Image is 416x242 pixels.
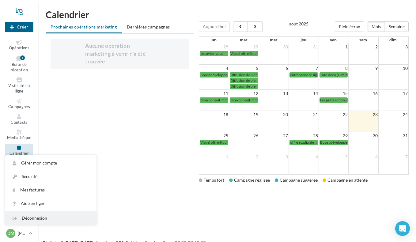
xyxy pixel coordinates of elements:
td: 14 [289,90,319,97]
a: Boost développement n°2 [200,72,228,78]
td: 4 [199,65,229,72]
th: lun. [199,37,229,43]
td: 29 [319,132,349,140]
td: 9 [349,65,379,72]
td: 20 [259,111,289,119]
td: 29 [229,43,259,51]
div: Aucune opération marketing à venir n'a été trouvée [85,42,154,66]
button: Semaine [385,21,409,32]
a: Tuto déco (DIY POTAGER) [320,72,348,78]
td: 2 [349,43,379,51]
td: 5 [229,65,259,72]
th: dim. [379,37,409,43]
div: Open Intercom Messenger [395,221,410,236]
td: 7 [378,153,408,161]
div: 1 [20,55,25,60]
td: 5 [319,153,349,161]
div: Campagne en attente [323,177,368,183]
span: offre étudiante n°4 (insta) [290,140,331,145]
span: Dernières campagnes [127,24,170,29]
span: Tuto déco (DIY POTAGER) [320,73,362,77]
a: Visuel offre étudiante n°4 [200,140,228,145]
a: Sécurité [5,170,96,183]
span: Prochaines opérations marketing [51,24,117,29]
a: Campagnes [5,97,33,111]
span: Boost développement n°3 [320,140,362,145]
span: Le saviez-vous [200,51,223,56]
td: 7 [289,65,319,72]
span: Diffusion de biens immos [230,78,270,83]
span: Visuel offre étudiante n°4 [200,140,241,145]
span: Calendrier [9,151,29,156]
td: 30 [259,43,289,51]
span: Visibilité en ligne [8,83,30,94]
a: Calendrier [5,144,33,157]
td: 18 [199,111,229,119]
div: Campagne réalisée [229,177,270,183]
a: Boost développement n°3 [320,140,348,145]
span: Mon conseil immo [200,98,230,102]
div: Déconnexion [5,211,96,225]
td: 6 [259,65,289,72]
a: Les prêts action logement [320,97,348,103]
div: Nouvelle campagne [5,22,33,32]
a: entreprendre signifie [289,72,318,78]
td: 31 [378,132,408,140]
a: Contacts [5,113,33,126]
a: Boîte de réception1 [5,54,33,74]
span: DM [7,230,14,236]
span: Visuel offre étudiante N°2 [230,51,272,56]
button: Aujourd'hui [199,21,230,32]
td: 24 [378,111,408,119]
div: Temps fort [199,177,224,183]
td: 15 [319,90,349,97]
span: Diffusion de biens immos [230,84,270,89]
a: Le saviez-vous [200,51,228,56]
td: 27 [259,132,289,140]
td: 8 [319,65,349,72]
td: 30 [349,132,379,140]
span: Boost développement n°2 [200,73,242,77]
span: Diffusion de biens immos [230,73,270,77]
span: Médiathèque [7,135,32,140]
th: mar. [229,37,259,43]
p: [PERSON_NAME] [18,230,26,236]
td: 10 [378,65,408,72]
td: 3 [259,153,289,161]
a: Diffusion de biens immos [230,84,258,89]
a: Gérer mon compte [5,156,96,170]
span: Campagnes [8,104,30,109]
a: Opérations [5,39,33,52]
td: 23 [349,111,379,119]
a: Mon conseil immo [200,97,228,103]
a: offre étudiante n°4 (insta) [289,140,318,145]
h2: août 2025 [289,21,308,26]
a: Mes factures [5,183,96,197]
td: 28 [199,43,229,51]
td: 11 [199,90,229,97]
td: 3 [378,43,408,51]
span: Opérations [9,45,29,50]
a: Mon conseil immo (instagram) [230,97,258,103]
td: 2 [229,153,259,161]
a: Diffusion de biens immos [230,72,258,78]
td: 1 [199,153,229,161]
button: Mois [368,21,385,32]
span: Les prêts action logement [320,98,361,102]
a: Visibilité en ligne [5,76,33,95]
span: Contacts [11,120,28,125]
h1: Calendrier [46,10,409,19]
a: Aide en ligne [5,197,96,210]
td: 22 [319,111,349,119]
td: 28 [289,132,319,140]
span: Mon conseil immo (instagram) [230,98,279,102]
td: 19 [229,111,259,119]
a: DM [PERSON_NAME] [5,228,33,239]
th: mer. [259,37,289,43]
button: Créer [5,22,33,32]
td: 16 [349,90,379,97]
th: ven. [319,37,349,43]
span: entreprendre signifie [290,73,324,77]
td: 17 [378,90,408,97]
td: 6 [349,153,379,161]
